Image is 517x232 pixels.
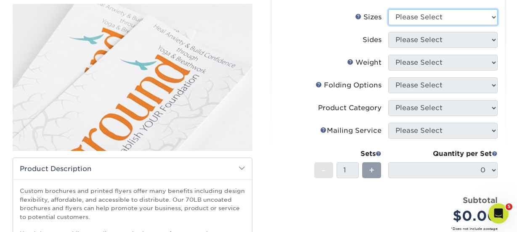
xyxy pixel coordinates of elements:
div: Sides [363,35,382,45]
div: Product Category [318,103,382,113]
iframe: Intercom live chat [488,203,509,224]
div: Sets [314,149,382,159]
div: Sizes [355,12,382,22]
h2: Product Description [13,158,252,179]
div: $0.00 [395,206,498,226]
div: Weight [347,58,382,68]
div: Folding Options [316,80,382,90]
div: Mailing Service [320,126,382,136]
span: 5 [506,203,512,210]
div: Quantity per Set [388,149,498,159]
strong: Subtotal [463,195,498,205]
span: + [369,164,374,177]
span: - [322,164,326,177]
small: *Does not include postage [285,226,498,231]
